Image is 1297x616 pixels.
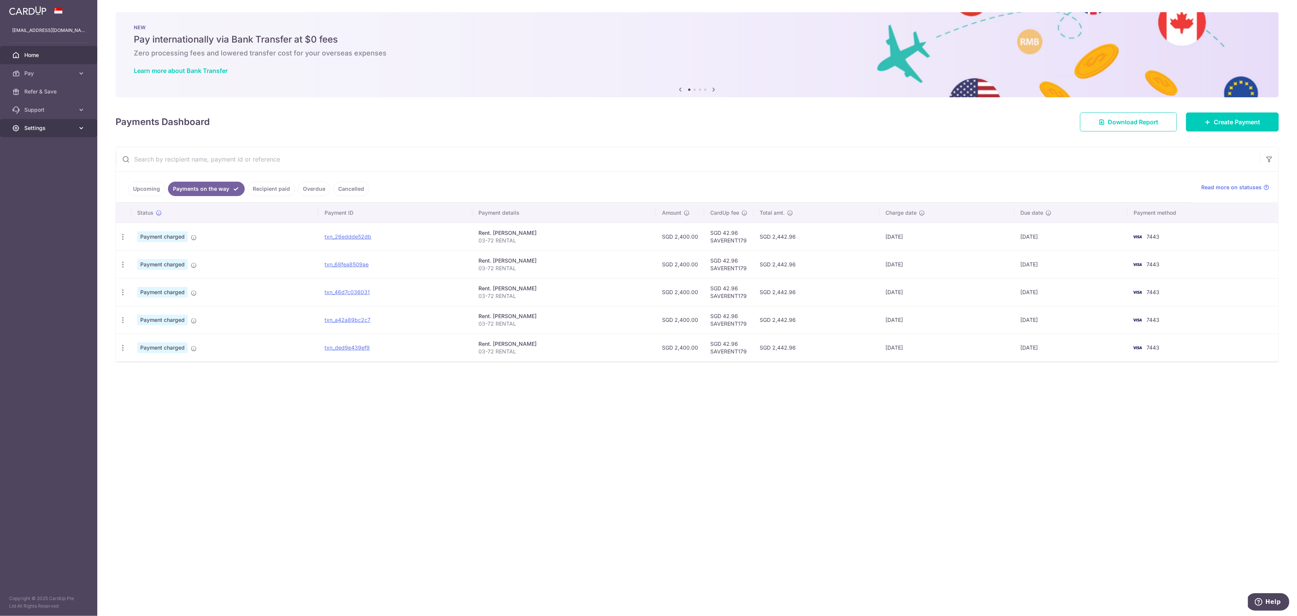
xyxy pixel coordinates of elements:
[478,312,650,320] div: Rent. [PERSON_NAME]
[1130,315,1145,325] img: Bank Card
[1248,593,1289,612] iframe: Opens a widget where you can find more information
[318,203,472,223] th: Payment ID
[1147,289,1159,295] span: 7443
[656,306,704,334] td: SGD 2,400.00
[137,315,188,325] span: Payment charged
[1147,261,1159,268] span: 7443
[24,124,74,132] span: Settings
[134,24,1261,30] p: NEW
[1015,306,1128,334] td: [DATE]
[478,340,650,348] div: Rent. [PERSON_NAME]
[1147,233,1159,240] span: 7443
[656,250,704,278] td: SGD 2,400.00
[880,278,1015,306] td: [DATE]
[325,344,370,351] a: txn_ded9e439ef9
[1130,288,1145,297] img: Bank Card
[478,292,650,300] p: 03-72 RENTAL
[1015,250,1128,278] td: [DATE]
[1080,112,1177,131] a: Download Report
[1015,223,1128,250] td: [DATE]
[24,106,74,114] span: Support
[134,49,1261,58] h6: Zero processing fees and lowered transfer cost for your overseas expenses
[478,257,650,264] div: Rent. [PERSON_NAME]
[325,317,371,323] a: txn_a42a89bc2c7
[116,12,1279,97] img: Bank transfer banner
[12,27,85,34] p: [EMAIL_ADDRESS][DOMAIN_NAME]
[1201,184,1269,191] a: Read more on statuses
[24,51,74,59] span: Home
[754,223,880,250] td: SGD 2,442.96
[137,287,188,298] span: Payment charged
[248,182,295,196] a: Recipient paid
[478,320,650,328] p: 03-72 RENTAL
[1130,260,1145,269] img: Bank Card
[880,306,1015,334] td: [DATE]
[880,250,1015,278] td: [DATE]
[710,209,739,217] span: CardUp fee
[1015,278,1128,306] td: [DATE]
[298,182,330,196] a: Overdue
[325,289,370,295] a: txn_46d7c036031
[880,334,1015,361] td: [DATE]
[1108,117,1158,127] span: Download Report
[704,223,754,250] td: SGD 42.96 SAVERENT179
[760,209,785,217] span: Total amt.
[116,147,1260,171] input: Search by recipient name, payment id or reference
[24,88,74,95] span: Refer & Save
[662,209,681,217] span: Amount
[168,182,245,196] a: Payments on the way
[137,342,188,353] span: Payment charged
[478,237,650,244] p: 03-72 RENTAL
[1128,203,1278,223] th: Payment method
[704,250,754,278] td: SGD 42.96 SAVERENT179
[1021,209,1044,217] span: Due date
[116,115,210,129] h4: Payments Dashboard
[886,209,917,217] span: Charge date
[325,261,369,268] a: txn_68fea8509ae
[1130,343,1145,352] img: Bank Card
[1147,344,1159,351] span: 7443
[1015,334,1128,361] td: [DATE]
[478,264,650,272] p: 03-72 RENTAL
[478,348,650,355] p: 03-72 RENTAL
[478,285,650,292] div: Rent. [PERSON_NAME]
[325,233,371,240] a: txn_26eddde52db
[128,182,165,196] a: Upcoming
[137,209,154,217] span: Status
[137,259,188,270] span: Payment charged
[137,231,188,242] span: Payment charged
[656,278,704,306] td: SGD 2,400.00
[478,229,650,237] div: Rent. [PERSON_NAME]
[656,334,704,361] td: SGD 2,400.00
[754,334,880,361] td: SGD 2,442.96
[134,67,228,74] a: Learn more about Bank Transfer
[1214,117,1260,127] span: Create Payment
[333,182,369,196] a: Cancelled
[9,6,46,15] img: CardUp
[1147,317,1159,323] span: 7443
[704,278,754,306] td: SGD 42.96 SAVERENT179
[656,223,704,250] td: SGD 2,400.00
[754,250,880,278] td: SGD 2,442.96
[134,33,1261,46] h5: Pay internationally via Bank Transfer at $0 fees
[880,223,1015,250] td: [DATE]
[704,334,754,361] td: SGD 42.96 SAVERENT179
[24,70,74,77] span: Pay
[1201,184,1262,191] span: Read more on statuses
[1186,112,1279,131] a: Create Payment
[472,203,656,223] th: Payment details
[754,278,880,306] td: SGD 2,442.96
[704,306,754,334] td: SGD 42.96 SAVERENT179
[754,306,880,334] td: SGD 2,442.96
[1130,232,1145,241] img: Bank Card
